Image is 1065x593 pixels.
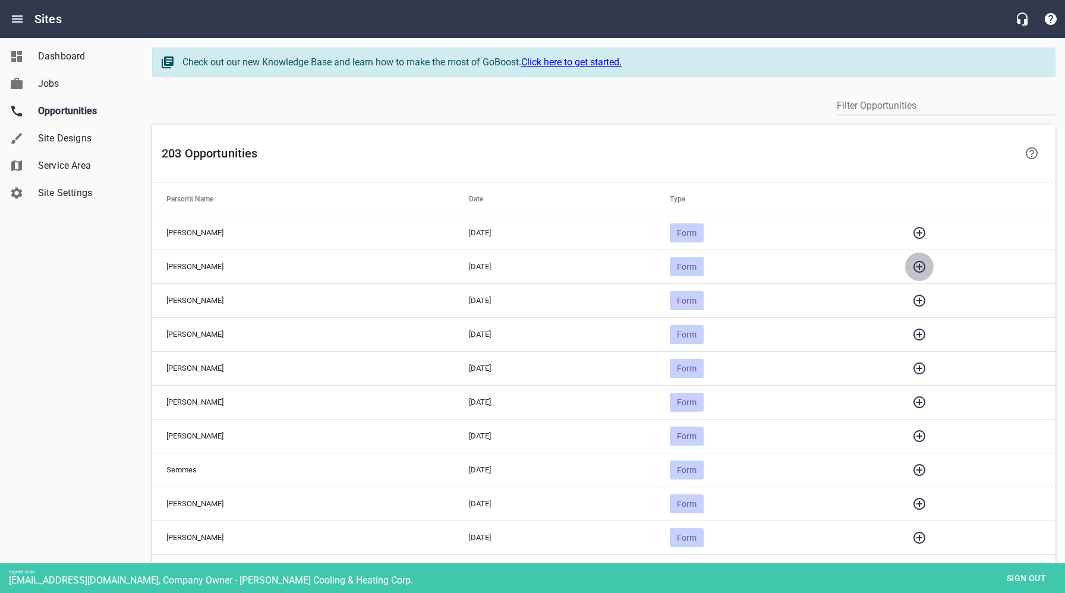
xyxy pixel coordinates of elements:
div: Form [670,460,704,480]
td: [DATE] [455,487,656,521]
div: Form [670,223,704,242]
td: [PERSON_NAME] [152,317,455,351]
a: Click here to get started. [521,56,622,68]
span: Jobs [38,77,128,91]
span: Form [670,364,704,373]
td: [PERSON_NAME] [152,351,455,385]
th: Person's Name [152,182,455,216]
span: Form [670,296,704,305]
div: Form [670,528,704,547]
button: Live Chat [1008,5,1036,33]
span: Dashboard [38,49,128,64]
span: Form [670,499,704,509]
h6: 203 Opportunities [162,144,1015,163]
button: Open drawer [3,5,31,33]
th: Date [455,182,656,216]
div: Form [670,393,704,412]
td: [PERSON_NAME] [152,385,455,419]
td: [DATE] [455,453,656,487]
div: Form [670,325,704,344]
button: Sign out [997,567,1056,589]
span: Service Area [38,159,128,173]
td: [PERSON_NAME] [152,487,455,521]
td: [DATE] [455,419,656,453]
div: Form [670,494,704,513]
td: [PERSON_NAME] [152,283,455,317]
td: [DATE] [455,317,656,351]
td: [DATE] [455,351,656,385]
span: Form [670,533,704,542]
span: Form [670,330,704,339]
div: Signed in as [9,569,1065,575]
span: Form [670,262,704,272]
div: [EMAIL_ADDRESS][DOMAIN_NAME], Company Owner - [PERSON_NAME] Cooling & Heating Corp. [9,575,1065,586]
div: Form [670,291,704,310]
th: Type [656,182,891,216]
span: Opportunities [38,104,128,118]
span: Site Settings [38,186,128,200]
td: [PERSON_NAME] [152,250,455,283]
span: Site Designs [38,131,128,146]
a: Learn more about your Opportunities [1017,139,1046,168]
td: [PERSON_NAME] [152,419,455,453]
button: Support Portal [1036,5,1065,33]
td: [PERSON_NAME] [152,521,455,554]
span: Sign out [1001,571,1051,586]
td: [DATE] [455,521,656,554]
td: [DATE] [455,283,656,317]
div: Form [670,359,704,378]
td: [DATE] [455,250,656,283]
h6: Sites [34,10,62,29]
span: Form [670,465,704,475]
td: [DATE] [455,216,656,250]
span: Form [670,228,704,238]
span: Form [670,398,704,407]
input: Filter by author or content. [837,96,1055,115]
td: [PERSON_NAME] [152,216,455,250]
td: Semmes [152,453,455,487]
span: Form [670,431,704,441]
div: Check out our new Knowledge Base and learn how to make the most of GoBoost. [182,55,1043,70]
td: [DATE] [455,385,656,419]
div: Form [670,257,704,276]
div: Form [670,427,704,446]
